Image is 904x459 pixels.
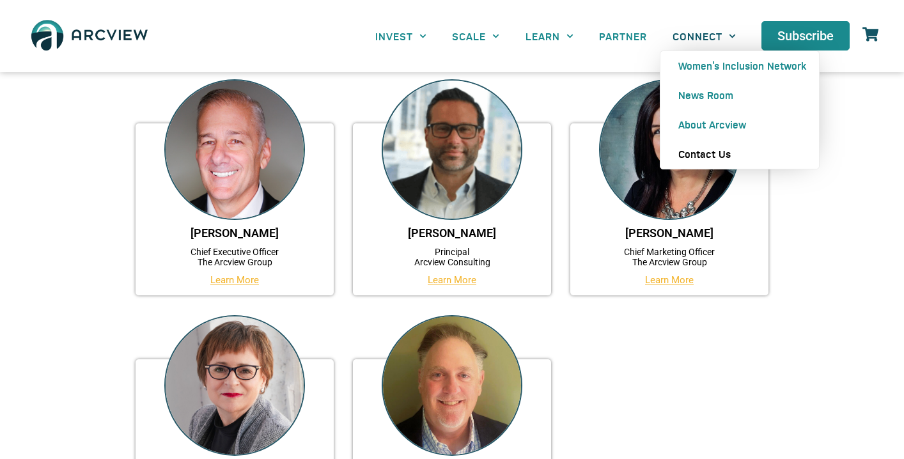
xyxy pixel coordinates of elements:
a: [PERSON_NAME] [191,226,279,240]
a: [PERSON_NAME] [625,226,713,240]
a: About Arcview [660,110,819,139]
a: Learn More [645,274,694,286]
a: Learn More [210,274,259,286]
a: SCALE [439,22,512,51]
nav: Menu [362,22,749,51]
a: Women’s Inclusion Network [660,51,819,81]
a: News Room [660,81,819,110]
a: LEARN [513,22,586,51]
a: Chief Marketing OfficerThe Arcview Group [624,247,715,268]
a: PARTNER [586,22,660,51]
a: Contact Us [660,139,819,169]
span: Subscribe [777,29,834,42]
a: INVEST [362,22,439,51]
a: CONNECT [660,22,749,51]
a: Learn More [428,274,476,286]
a: [PERSON_NAME] [408,226,496,240]
img: The Arcview Group [26,13,153,59]
a: Subscribe [761,21,850,51]
a: PrincipalArcview Consulting [414,247,490,268]
ul: CONNECT [660,51,820,169]
a: Chief Executive OfficerThe Arcview Group [191,247,279,268]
